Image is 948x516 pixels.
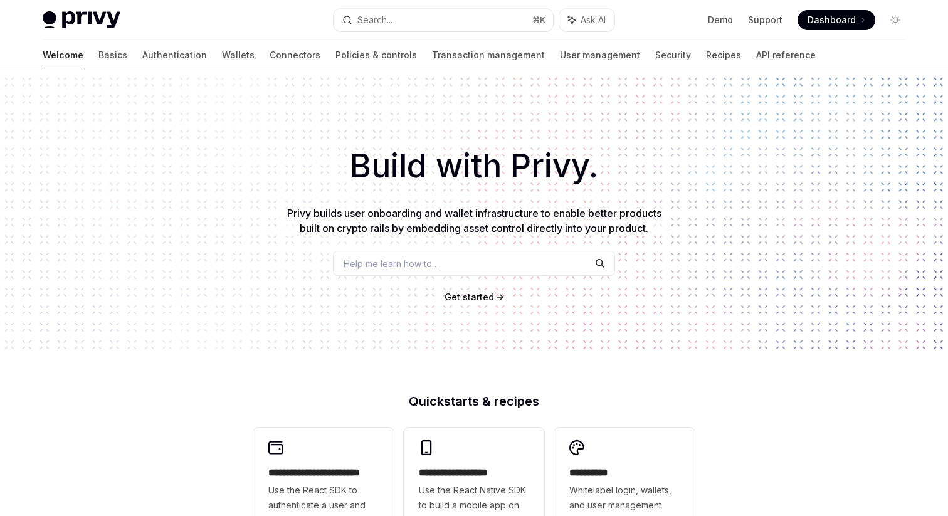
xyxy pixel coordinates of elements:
[655,40,691,70] a: Security
[756,40,816,70] a: API reference
[20,142,928,191] h1: Build with Privy.
[885,10,905,30] button: Toggle dark mode
[43,11,120,29] img: light logo
[287,207,661,234] span: Privy builds user onboarding and wallet infrastructure to enable better products built on crypto ...
[334,9,553,31] button: Search...⌘K
[560,40,640,70] a: User management
[142,40,207,70] a: Authentication
[445,291,494,303] a: Get started
[748,14,782,26] a: Support
[222,40,255,70] a: Wallets
[344,257,439,270] span: Help me learn how to…
[43,40,83,70] a: Welcome
[559,9,614,31] button: Ask AI
[270,40,320,70] a: Connectors
[532,15,545,25] span: ⌘ K
[706,40,741,70] a: Recipes
[432,40,545,70] a: Transaction management
[253,395,695,408] h2: Quickstarts & recipes
[808,14,856,26] span: Dashboard
[357,13,392,28] div: Search...
[445,292,494,302] span: Get started
[335,40,417,70] a: Policies & controls
[98,40,127,70] a: Basics
[581,14,606,26] span: Ask AI
[708,14,733,26] a: Demo
[798,10,875,30] a: Dashboard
